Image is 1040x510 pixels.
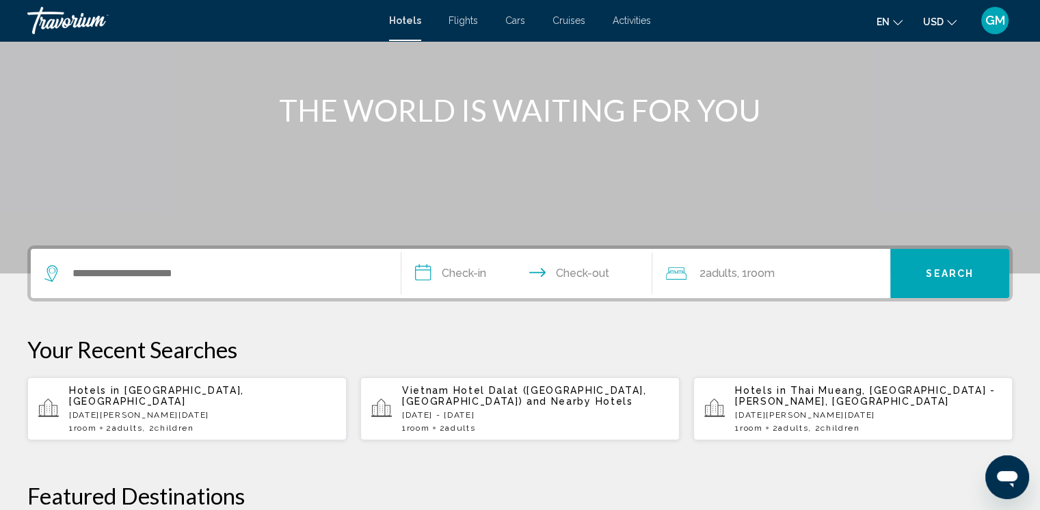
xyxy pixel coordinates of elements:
span: Adults [112,423,142,433]
span: Thai Mueang, [GEOGRAPHIC_DATA] - [PERSON_NAME], [GEOGRAPHIC_DATA] [735,385,996,407]
button: Search [890,249,1009,298]
a: Flights [449,15,478,26]
button: Vietnam Hotel Dalat ([GEOGRAPHIC_DATA], [GEOGRAPHIC_DATA]) and Nearby Hotels[DATE] - [DATE]1Room2... [360,377,680,441]
span: Search [926,269,974,280]
span: Adults [445,423,475,433]
a: Cars [505,15,525,26]
span: Children [155,423,194,433]
span: Room [740,423,763,433]
button: Change language [877,12,903,31]
span: Room [407,423,430,433]
span: USD [923,16,944,27]
span: Adults [778,423,808,433]
span: 2 [772,423,808,433]
span: Hotels in [69,385,120,396]
span: , 2 [142,423,194,433]
span: , 1 [736,264,774,283]
span: 2 [106,423,142,433]
button: Hotels in [GEOGRAPHIC_DATA], [GEOGRAPHIC_DATA][DATE][PERSON_NAME][DATE]1Room2Adults, 2Children [27,377,347,441]
span: and Nearby Hotels [526,396,633,407]
a: Cruises [552,15,585,26]
p: [DATE] - [DATE] [402,410,669,420]
div: Search widget [31,249,1009,298]
a: Activities [613,15,651,26]
span: Room [74,423,97,433]
button: Hotels in Thai Mueang, [GEOGRAPHIC_DATA] - [PERSON_NAME], [GEOGRAPHIC_DATA][DATE][PERSON_NAME][DA... [693,377,1013,441]
button: Change currency [923,12,957,31]
span: [GEOGRAPHIC_DATA], [GEOGRAPHIC_DATA] [69,385,244,407]
a: Travorium [27,7,375,34]
button: Check in and out dates [401,249,653,298]
span: Children [821,423,859,433]
h2: Featured Destinations [27,482,1013,509]
span: 2 [699,264,736,283]
a: Hotels [389,15,421,26]
span: 1 [735,423,762,433]
span: 1 [69,423,96,433]
button: User Menu [977,6,1013,35]
span: Hotels in [735,385,786,396]
iframe: Кнопка запуска окна обмена сообщениями [985,455,1029,499]
p: Your Recent Searches [27,336,1013,363]
span: , 2 [808,423,860,433]
span: Adults [705,267,736,280]
p: [DATE][PERSON_NAME][DATE] [69,410,336,420]
span: Vietnam Hotel Dalat ([GEOGRAPHIC_DATA], [GEOGRAPHIC_DATA]) [402,385,647,407]
button: Travelers: 2 adults, 0 children [652,249,890,298]
span: en [877,16,890,27]
p: [DATE][PERSON_NAME][DATE] [735,410,1002,420]
span: 2 [439,423,475,433]
span: Room [747,267,774,280]
h1: THE WORLD IS WAITING FOR YOU [264,92,777,128]
span: GM [985,14,1005,27]
span: 1 [402,423,429,433]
